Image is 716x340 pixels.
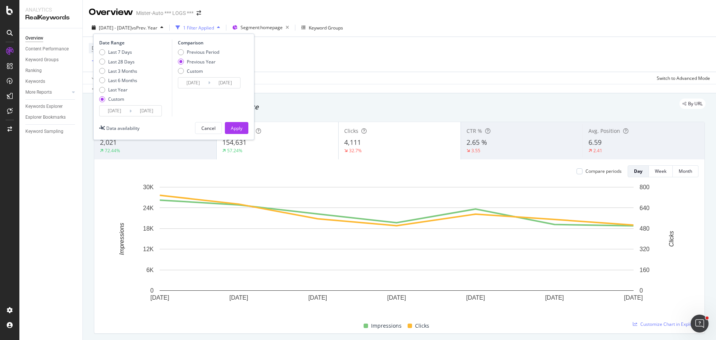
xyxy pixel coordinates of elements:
[628,165,649,177] button: Day
[649,165,673,177] button: Week
[25,13,76,22] div: RealKeywords
[588,127,620,134] span: Avg. Position
[25,6,76,13] div: Analytics
[197,10,201,16] div: arrow-right-arrow-left
[679,99,706,109] div: legacy label
[106,125,139,131] div: Data availability
[225,122,248,134] button: Apply
[210,78,240,88] input: End Date
[92,45,106,51] span: Device
[241,24,283,31] span: Segment: homepage
[654,72,710,84] button: Switch to Advanced Mode
[99,40,170,46] div: Date Range
[545,294,564,301] text: [DATE]
[89,6,133,19] div: Overview
[143,205,154,211] text: 24K
[25,88,70,96] a: More Reports
[187,49,219,55] div: Previous Period
[178,40,243,46] div: Comparison
[25,78,77,85] a: Keywords
[108,77,137,84] div: Last 6 Months
[673,165,698,177] button: Month
[471,147,480,154] div: 3.55
[25,78,45,85] div: Keywords
[415,321,429,330] span: Clicks
[99,96,137,102] div: Custom
[640,267,650,273] text: 160
[187,68,203,74] div: Custom
[298,22,346,34] button: Keyword Groups
[640,205,650,211] text: 640
[25,128,63,135] div: Keyword Sampling
[100,138,117,147] span: 2,021
[640,287,643,294] text: 0
[691,315,709,333] iframe: Intercom live chat
[308,294,327,301] text: [DATE]
[466,294,485,301] text: [DATE]
[640,225,650,232] text: 480
[183,25,214,31] div: 1 Filter Applied
[387,294,406,301] text: [DATE]
[100,106,129,116] input: Start Date
[25,88,52,96] div: More Reports
[89,57,119,66] button: Add Filter
[634,168,643,174] div: Day
[25,67,77,75] a: Ranking
[178,59,219,65] div: Previous Year
[231,125,242,131] div: Apply
[132,25,157,31] span: vs Prev. Year
[143,225,154,232] text: 18K
[640,246,650,252] text: 320
[25,113,77,121] a: Explorer Bookmarks
[25,103,77,110] a: Keywords Explorer
[344,127,358,134] span: Clicks
[25,56,77,64] a: Keyword Groups
[25,113,66,121] div: Explorer Bookmarks
[229,22,292,34] button: Segment:homepage
[371,321,402,330] span: Impressions
[657,75,710,81] div: Switch to Advanced Mode
[640,184,650,190] text: 800
[108,68,137,74] div: Last 3 Months
[655,168,666,174] div: Week
[624,294,643,301] text: [DATE]
[593,147,602,154] div: 2.41
[309,25,343,31] div: Keyword Groups
[344,138,361,147] span: 4,111
[25,128,77,135] a: Keyword Sampling
[143,246,154,252] text: 12K
[588,138,602,147] span: 6.59
[150,287,154,294] text: 0
[178,49,219,55] div: Previous Period
[108,49,132,55] div: Last 7 Days
[99,25,132,31] span: [DATE] - [DATE]
[105,147,120,154] div: 72.44%
[633,321,698,327] a: Customize Chart in Explorer
[668,231,675,247] text: Clicks
[25,56,59,64] div: Keyword Groups
[150,294,169,301] text: [DATE]
[99,87,137,93] div: Last Year
[146,267,154,273] text: 6K
[108,59,135,65] div: Last 28 Days
[25,45,77,53] a: Content Performance
[467,138,487,147] span: 2.65 %
[99,68,137,74] div: Last 3 Months
[99,77,137,84] div: Last 6 Months
[229,294,248,301] text: [DATE]
[108,87,128,93] div: Last Year
[143,184,154,190] text: 30K
[178,68,219,74] div: Custom
[227,147,242,154] div: 57.24%
[25,34,43,42] div: Overview
[173,22,223,34] button: 1 Filter Applied
[187,59,216,65] div: Previous Year
[349,147,362,154] div: 32.7%
[195,122,222,134] button: Cancel
[467,127,482,134] span: CTR %
[222,138,246,147] span: 154,631
[132,106,161,116] input: End Date
[585,168,622,174] div: Compare periods
[100,183,693,313] svg: A chart.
